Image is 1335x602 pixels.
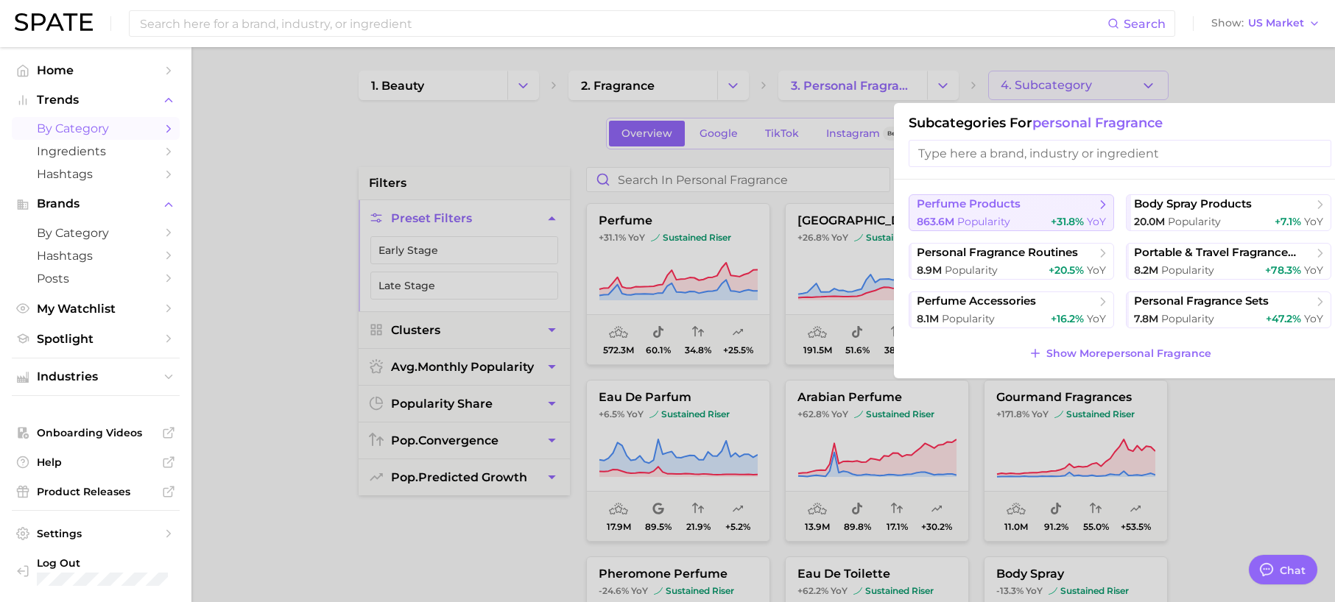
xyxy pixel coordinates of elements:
[37,332,155,346] span: Spotlight
[12,327,180,350] a: Spotlight
[917,215,954,228] span: 863.6m
[1049,263,1084,277] span: +20.5%
[1051,312,1084,325] span: +16.2%
[1248,19,1304,27] span: US Market
[909,291,1114,328] button: perfume accessories8.1m Popularity+16.2% YoY
[12,222,180,244] a: by Category
[37,93,155,107] span: Trends
[945,263,998,277] span: Popularity
[1087,263,1106,277] span: YoY
[1211,19,1244,27] span: Show
[1025,343,1215,364] button: Show Morepersonal fragrance
[12,140,180,163] a: Ingredients
[37,485,155,498] span: Product Releases
[909,115,1331,131] h1: Subcategories for
[12,117,180,140] a: by Category
[37,527,155,540] span: Settings
[917,294,1036,308] span: perfume accessories
[1124,17,1166,31] span: Search
[1126,243,1331,280] button: portable & travel fragrance products8.2m Popularity+78.3% YoY
[1304,312,1323,325] span: YoY
[37,272,155,286] span: Posts
[942,312,995,325] span: Popularity
[37,556,202,570] span: Log Out
[12,552,180,590] a: Log out. Currently logged in with e-mail jenine.guerriero@givaudan.com.
[1304,263,1323,277] span: YoY
[37,456,155,469] span: Help
[909,243,1114,280] button: personal fragrance routines8.9m Popularity+20.5% YoY
[12,244,180,267] a: Hashtags
[37,197,155,210] span: Brands
[1265,263,1301,277] span: +78.3%
[12,451,180,473] a: Help
[1051,215,1084,228] span: +31.8%
[1134,263,1158,277] span: 8.2m
[12,297,180,320] a: My Watchlist
[957,215,1010,228] span: Popularity
[12,267,180,290] a: Posts
[15,13,93,31] img: SPATE
[1134,246,1313,260] span: portable & travel fragrance products
[917,197,1021,211] span: perfume products
[909,194,1114,231] button: perfume products863.6m Popularity+31.8% YoY
[12,89,180,111] button: Trends
[1134,215,1165,228] span: 20.0m
[12,163,180,185] a: Hashtags
[1266,312,1301,325] span: +47.2%
[1134,294,1269,308] span: personal fragrance sets
[12,366,180,388] button: Industries
[37,167,155,181] span: Hashtags
[138,11,1107,36] input: Search here for a brand, industry, or ingredient
[37,370,155,383] span: Industries
[12,422,180,444] a: Onboarding Videos
[1275,215,1301,228] span: +7.1%
[1161,263,1214,277] span: Popularity
[909,140,1331,167] input: Type here a brand, industry or ingredient
[1126,291,1331,328] button: personal fragrance sets7.8m Popularity+47.2% YoY
[1126,194,1331,231] button: body spray products20.0m Popularity+7.1% YoY
[917,312,939,325] span: 8.1m
[37,63,155,77] span: Home
[917,263,942,277] span: 8.9m
[12,193,180,215] button: Brands
[1032,115,1163,131] span: personal fragrance
[37,121,155,135] span: by Category
[37,226,155,240] span: by Category
[12,481,180,503] a: Product Releases
[12,523,180,545] a: Settings
[1304,215,1323,228] span: YoY
[1161,312,1214,325] span: Popularity
[917,246,1078,260] span: personal fragrance routines
[1046,347,1211,360] span: Show More personal fragrance
[1087,215,1106,228] span: YoY
[37,249,155,263] span: Hashtags
[1087,312,1106,325] span: YoY
[1168,215,1221,228] span: Popularity
[1134,312,1158,325] span: 7.8m
[12,59,180,82] a: Home
[37,144,155,158] span: Ingredients
[37,302,155,316] span: My Watchlist
[1134,197,1252,211] span: body spray products
[1208,14,1324,33] button: ShowUS Market
[37,426,155,439] span: Onboarding Videos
